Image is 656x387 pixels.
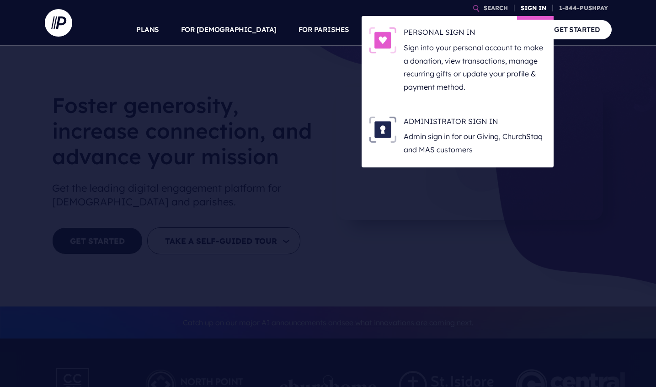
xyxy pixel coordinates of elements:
h6: PERSONAL SIGN IN [404,27,546,41]
a: PLANS [136,14,159,46]
a: FOR [DEMOGRAPHIC_DATA] [181,14,277,46]
a: EXPLORE [433,14,465,46]
a: COMPANY [487,14,521,46]
a: GET STARTED [543,20,612,39]
a: ADMINISTRATOR SIGN IN - Illustration ADMINISTRATOR SIGN IN Admin sign in for our Giving, ChurchSt... [369,116,546,156]
p: Sign into your personal account to make a donation, view transactions, manage recurring gifts or ... [404,41,546,94]
h6: ADMINISTRATOR SIGN IN [404,116,546,130]
a: SOLUTIONS [371,14,412,46]
p: Admin sign in for our Giving, ChurchStaq and MAS customers [404,130,546,156]
img: ADMINISTRATOR SIGN IN - Illustration [369,116,396,143]
a: PERSONAL SIGN IN - Illustration PERSONAL SIGN IN Sign into your personal account to make a donati... [369,27,546,94]
a: FOR PARISHES [299,14,349,46]
img: PERSONAL SIGN IN - Illustration [369,27,396,54]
